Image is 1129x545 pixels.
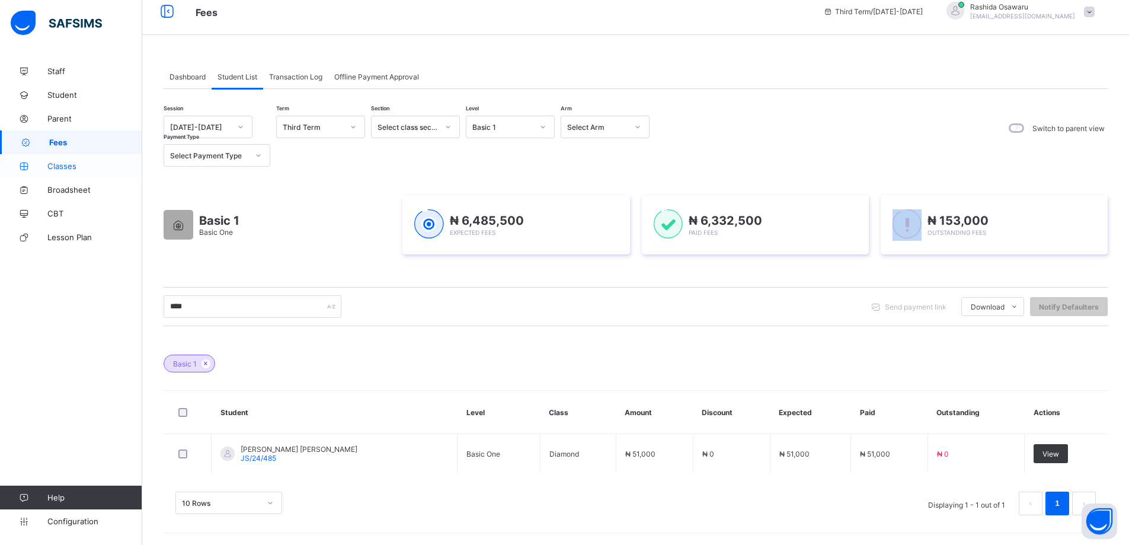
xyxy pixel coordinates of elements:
[49,138,142,147] span: Fees
[47,517,142,526] span: Configuration
[11,11,102,36] img: safsims
[616,391,693,434] th: Amount
[654,209,683,239] img: paid-1.3eb1404cbcb1d3b736510a26bbfa3ccb.svg
[1051,496,1063,511] a: 1
[47,114,142,123] span: Parent
[450,229,495,236] span: Expected Fees
[164,133,199,140] span: Payment Type
[927,213,989,228] span: ₦ 153,000
[170,123,231,132] div: [DATE]-[DATE]
[47,185,142,195] span: Broadsheet
[47,66,142,76] span: Staff
[970,2,1075,11] span: Rashida Osawaru
[199,213,239,228] span: Basic 1
[770,391,850,434] th: Expected
[927,391,1024,434] th: Outstanding
[702,450,714,458] span: ₦ 0
[540,391,616,434] th: Class
[269,72,322,81] span: Transaction Log
[283,123,343,132] div: Third Term
[472,123,533,132] div: Basic 1
[970,12,1075,20] span: [EMAIL_ADDRESS][DOMAIN_NAME]
[971,302,1005,311] span: Download
[196,7,218,18] span: Fees
[466,450,500,458] span: Basic One
[1019,492,1042,515] li: 上一页
[625,450,655,458] span: ₦ 51,000
[1072,492,1096,515] button: next page
[47,161,142,171] span: Classes
[169,72,206,81] span: Dashboard
[567,123,628,132] div: Select Arm
[47,232,142,242] span: Lesson Plan
[1025,391,1108,434] th: Actions
[378,123,438,132] div: Select class section
[164,105,183,111] span: Session
[334,72,419,81] span: Offline Payment Approval
[937,450,949,458] span: ₦ 0
[450,213,524,228] span: ₦ 6,485,500
[689,213,762,228] span: ₦ 6,332,500
[458,391,540,434] th: Level
[860,450,890,458] span: ₦ 51,000
[1019,492,1042,515] button: prev page
[466,105,479,111] span: Level
[927,229,986,236] span: Outstanding Fees
[935,2,1101,21] div: RashidaOsawaru
[1032,124,1105,133] label: Switch to parent view
[212,391,458,434] th: Student
[1042,450,1059,458] span: View
[919,492,1014,515] li: Displaying 1 - 1 out of 1
[241,454,276,463] span: JS/24/485
[893,209,922,239] img: outstanding-1.146d663e52f09953f639664a84e30106.svg
[823,7,923,16] span: session/term information
[779,450,810,458] span: ₦ 51,000
[371,105,389,111] span: Section
[241,445,357,454] span: [PERSON_NAME] [PERSON_NAME]
[218,72,257,81] span: Student List
[1082,503,1117,539] button: Open asap
[1072,492,1096,515] li: 下一页
[170,151,248,160] div: Select Payment Type
[276,105,289,111] span: Term
[1039,302,1099,311] span: Notify Defaulters
[47,90,142,100] span: Student
[851,391,928,434] th: Paid
[414,209,443,239] img: expected-1.03dd87d44185fb6c27cc9b2570c10499.svg
[173,359,197,368] span: Basic 1
[47,493,142,502] span: Help
[1045,492,1069,515] li: 1
[561,105,572,111] span: Arm
[182,499,260,508] div: 10 Rows
[885,302,946,311] span: Send payment link
[199,228,233,237] span: Basic One
[693,391,770,434] th: Discount
[689,229,718,236] span: Paid Fees
[47,209,142,218] span: CBT
[549,450,579,458] span: Diamond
